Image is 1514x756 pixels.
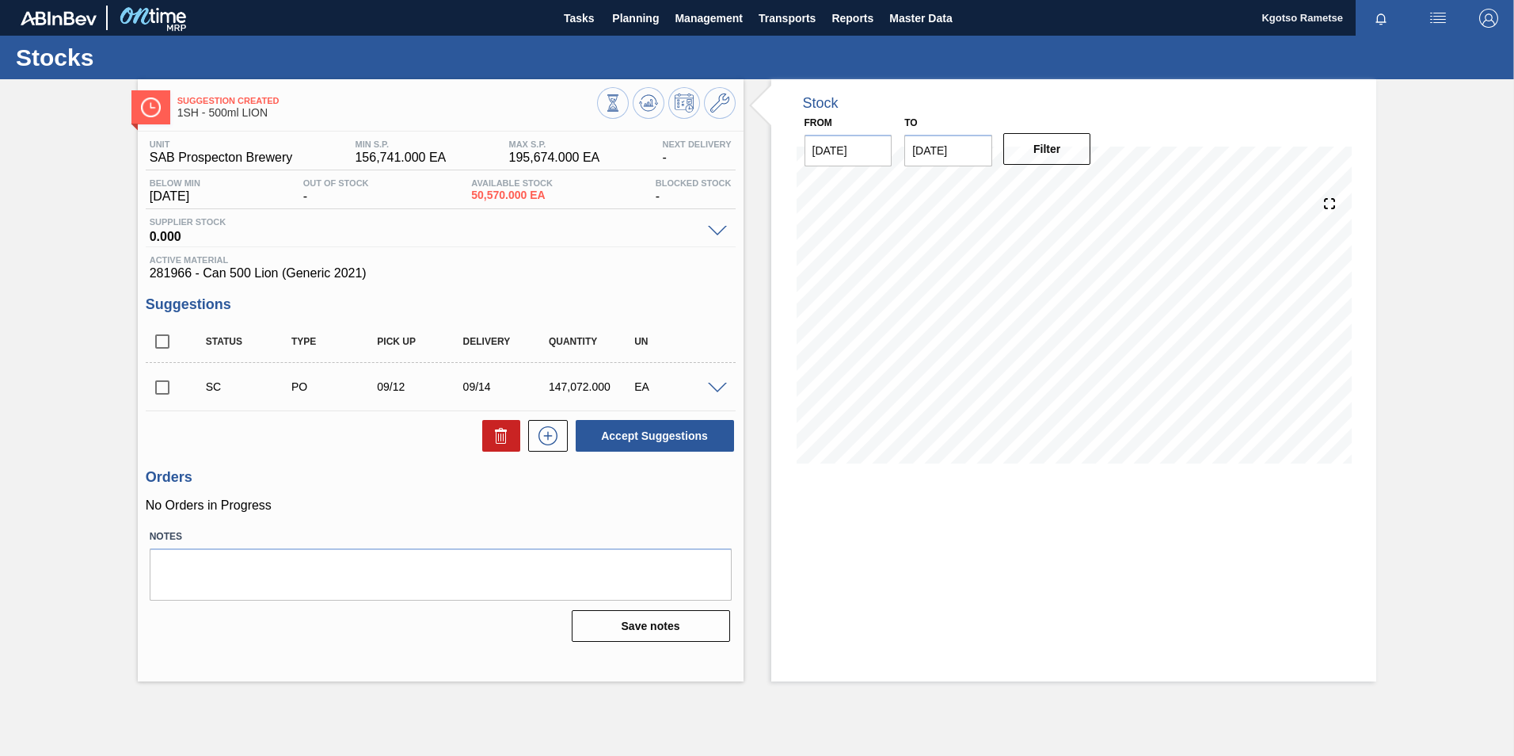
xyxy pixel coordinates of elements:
[150,255,732,265] span: Active Material
[597,87,629,119] button: Stocks Overview
[303,178,369,188] span: Out Of Stock
[471,189,553,201] span: 50,570.000 EA
[150,178,200,188] span: Below Min
[287,380,383,393] div: Purchase order
[146,296,736,313] h3: Suggestions
[459,380,555,393] div: 09/14/2025
[545,336,641,347] div: Quantity
[21,11,97,25] img: TNhmsLtSVTkK8tSr43FrP2fwEKptu5GPRR3wAAAABJRU5ErkJggg==
[904,117,917,128] label: to
[803,95,839,112] div: Stock
[889,9,952,28] span: Master Data
[759,9,816,28] span: Transports
[471,178,553,188] span: Available Stock
[299,178,373,204] div: -
[1428,9,1447,28] img: userActions
[287,336,383,347] div: Type
[202,336,298,347] div: Status
[1479,9,1498,28] img: Logout
[904,135,992,166] input: mm/dd/yyyy
[508,139,599,149] span: MAX S.P.
[568,418,736,453] div: Accept Suggestions
[474,420,520,452] div: Delete Suggestions
[146,469,736,486] h3: Orders
[177,107,597,119] span: 1SH - 500ml LION
[177,96,597,105] span: Suggestion Created
[668,87,700,119] button: Schedule Inventory
[1356,7,1406,29] button: Notifications
[659,139,736,165] div: -
[355,139,446,149] span: MIN S.P.
[656,178,732,188] span: Blocked Stock
[16,48,297,67] h1: Stocks
[545,380,641,393] div: 147,072.000
[572,610,730,642] button: Save notes
[355,151,446,165] span: 156,741.000 EA
[150,525,732,548] label: Notes
[805,117,832,128] label: From
[630,336,726,347] div: UN
[663,139,732,149] span: Next Delivery
[508,151,599,165] span: 195,674.000 EA
[459,336,555,347] div: Delivery
[150,266,732,281] span: 281966 - Can 500 Lion (Generic 2021)
[150,151,293,165] span: SAB Prospecton Brewery
[805,135,892,166] input: mm/dd/yyyy
[576,420,734,452] button: Accept Suggestions
[150,217,700,227] span: Supplier Stock
[561,9,596,28] span: Tasks
[633,87,664,119] button: Update Chart
[150,139,293,149] span: Unit
[630,380,726,393] div: EA
[1003,133,1091,165] button: Filter
[373,380,469,393] div: 09/12/2025
[150,227,700,242] span: 0.000
[202,380,298,393] div: Suggestion Created
[520,420,568,452] div: New suggestion
[141,97,161,117] img: Ícone
[675,9,743,28] span: Management
[612,9,659,28] span: Planning
[831,9,873,28] span: Reports
[146,498,736,513] p: No Orders in Progress
[373,336,469,347] div: Pick up
[150,189,200,204] span: [DATE]
[652,178,736,204] div: -
[704,87,736,119] button: Go to Master Data / General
